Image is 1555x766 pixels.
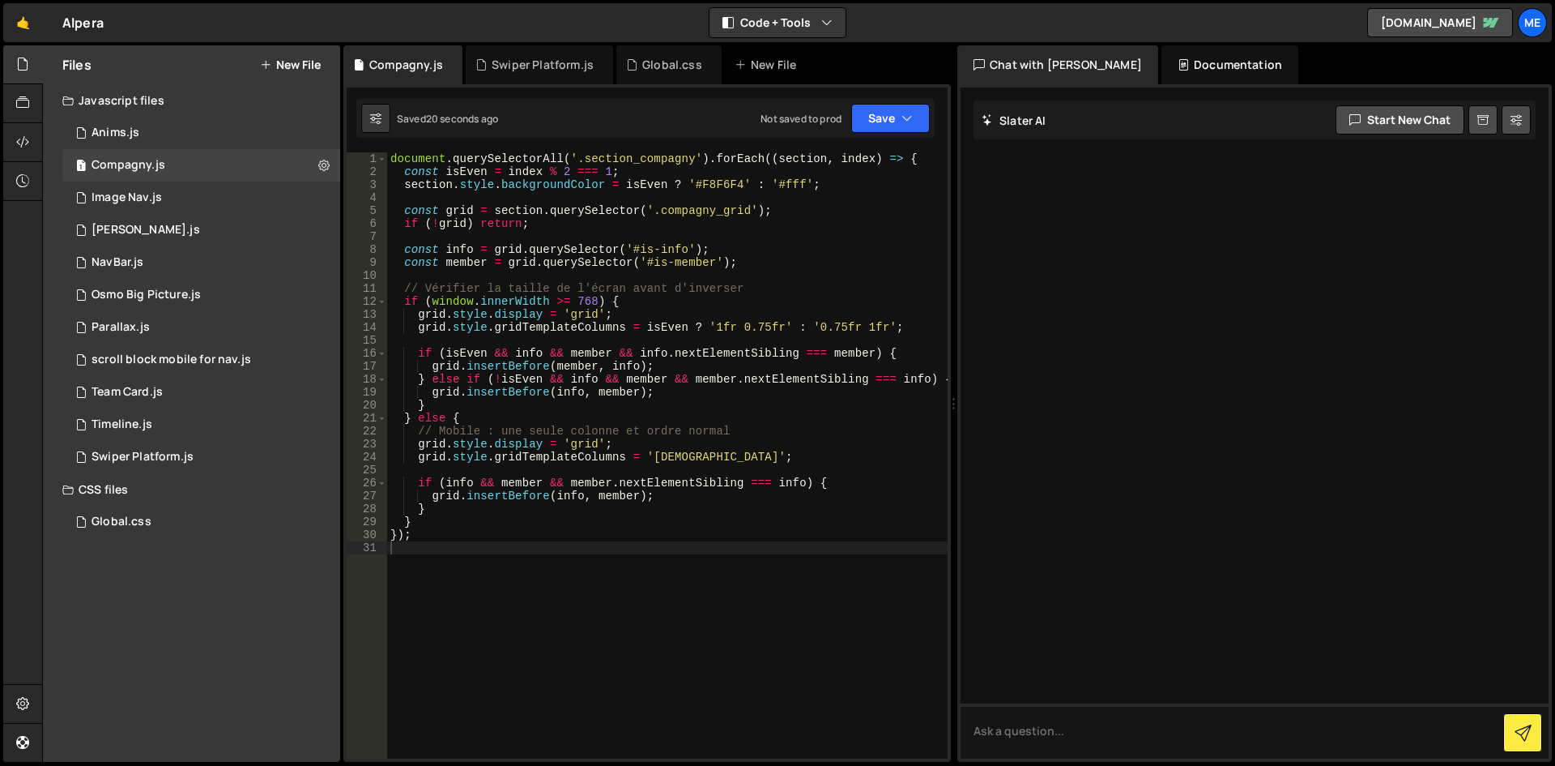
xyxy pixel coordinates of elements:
div: 26 [347,477,387,490]
div: Team Card.js [92,385,163,400]
h2: Slater AI [982,113,1046,128]
div: 31 [347,541,387,554]
div: 16285/46368.js [62,182,340,214]
div: Documentation [1161,45,1298,84]
div: Image Nav.js [92,190,162,205]
div: Compagny.js [369,57,443,73]
div: 16285/45494.js [62,214,340,246]
div: Swiper Platform.js [492,57,594,73]
div: 28 [347,503,387,516]
a: 🤙 [3,3,43,42]
div: Timeline.js [92,417,152,432]
div: 16285/46636.js [62,344,340,376]
div: Chat with [PERSON_NAME] [957,45,1158,84]
div: Alpera [62,13,104,32]
div: NavBar.js [92,255,143,270]
div: 16285/43939.js [62,376,340,409]
a: [DOMAIN_NAME] [1367,8,1513,37]
div: 13 [347,308,387,321]
button: New File [260,58,321,71]
div: 16 [347,347,387,360]
div: Osmo Big Picture.js [92,288,201,302]
div: 16285/43961.js [62,441,340,473]
div: 6 [347,217,387,230]
div: 25 [347,464,387,477]
div: [PERSON_NAME].js [92,223,200,238]
div: 29 [347,516,387,528]
div: Global.css [642,57,702,73]
div: 5 [347,204,387,217]
div: 23 [347,438,387,451]
div: CSS files [43,473,340,506]
div: 3 [347,178,387,191]
div: 16285/44885.js [62,246,340,279]
div: 16285/44875.js [62,409,340,441]
button: Code + Tools [709,8,846,37]
div: 7 [347,230,387,243]
div: 11 [347,282,387,295]
div: 22 [347,425,387,438]
div: 16285/44894.js [62,117,340,149]
div: 20 [347,399,387,412]
div: 14 [347,321,387,334]
div: 12 [347,295,387,308]
div: 15 [347,334,387,347]
div: 20 seconds ago [426,112,498,126]
div: 16285/44842.js [62,279,340,311]
div: Swiper Platform.js [92,450,194,464]
div: 9 [347,256,387,269]
div: 19 [347,386,387,399]
div: 21 [347,412,387,425]
div: scroll block mobile for nav.js [92,353,251,367]
a: Me [1518,8,1547,37]
div: Compagny.js [92,158,165,173]
div: New File [735,57,803,73]
div: 17 [347,360,387,373]
div: 4 [347,191,387,204]
div: Not saved to prod [760,112,841,126]
div: 16285/45492.js [62,311,340,344]
div: 30 [347,528,387,541]
div: 18 [347,373,387,386]
button: Start new chat [1336,105,1464,135]
div: 1 [347,152,387,165]
div: Parallax.js [92,320,150,335]
div: 8 [347,243,387,256]
div: Saved [397,112,498,126]
div: Anims.js [92,126,139,140]
button: Save [851,104,930,133]
div: Global.css [92,515,151,529]
div: 24 [347,451,387,464]
div: 27 [347,490,387,503]
div: Javascript files [43,84,340,117]
div: 2 [347,165,387,178]
span: 1 [76,160,86,173]
div: 16285/44080.js [62,149,340,182]
div: 10 [347,269,387,282]
div: 16285/43940.css [62,506,340,538]
h2: Files [62,56,92,74]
